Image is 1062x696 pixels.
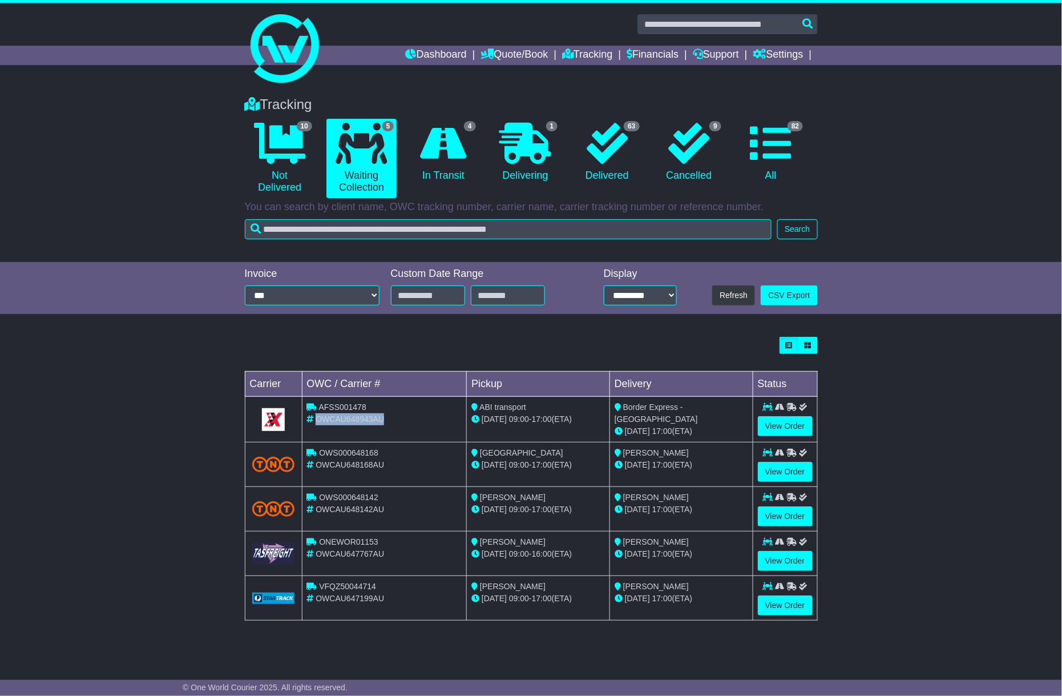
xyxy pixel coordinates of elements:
[758,506,813,526] a: View Order
[761,285,817,305] a: CSV Export
[480,537,546,546] span: [PERSON_NAME]
[245,372,302,397] td: Carrier
[471,459,605,471] div: - (ETA)
[316,415,384,424] span: OWCAU648943AU
[758,462,813,482] a: View Order
[709,121,721,131] span: 9
[262,408,285,431] img: GetCarrierServiceLogo
[252,542,295,565] img: GetCarrierServiceLogo
[297,121,312,131] span: 10
[562,46,612,65] a: Tracking
[624,121,639,131] span: 63
[464,121,476,131] span: 4
[319,537,378,546] span: ONEWOR01153
[245,201,818,214] p: You can search by client name, OWC tracking number, carrier name, carrier tracking number or refe...
[654,119,724,186] a: 9 Cancelled
[471,504,605,516] div: - (ETA)
[623,537,689,546] span: [PERSON_NAME]
[252,593,295,604] img: GetCarrierServiceLogo
[319,448,378,457] span: OWS000648168
[532,505,552,514] span: 17:00
[482,505,507,514] span: [DATE]
[604,268,677,280] div: Display
[615,425,748,437] div: (ETA)
[652,594,672,603] span: 17:00
[532,460,552,469] span: 17:00
[482,415,507,424] span: [DATE]
[480,493,546,502] span: [PERSON_NAME]
[239,96,823,113] div: Tracking
[471,413,605,425] div: - (ETA)
[509,460,529,469] span: 09:00
[490,119,560,186] a: 1 Delivering
[758,596,813,615] a: View Order
[316,549,384,558] span: OWCAU647767AU
[532,549,552,558] span: 16:00
[480,46,548,65] a: Quote/Book
[625,594,650,603] span: [DATE]
[319,403,366,412] span: AFSS001478
[471,593,605,605] div: - (ETA)
[245,268,379,280] div: Invoice
[319,493,378,502] span: OWS000648142
[391,268,574,280] div: Custom Date Range
[623,582,689,591] span: [PERSON_NAME]
[509,549,529,558] span: 09:00
[758,416,813,436] a: View Order
[652,427,672,436] span: 17:00
[712,285,755,305] button: Refresh
[532,415,552,424] span: 17:00
[509,415,529,424] span: 09:00
[408,119,478,186] a: 4 In Transit
[609,372,753,397] td: Delivery
[406,46,467,65] a: Dashboard
[623,493,689,502] span: [PERSON_NAME]
[615,593,748,605] div: (ETA)
[382,121,394,131] span: 5
[615,504,748,516] div: (ETA)
[482,549,507,558] span: [DATE]
[736,119,806,186] a: 82 All
[471,548,605,560] div: - (ETA)
[615,548,748,560] div: (ETA)
[479,403,526,412] span: ABI transport
[788,121,803,131] span: 82
[252,501,295,517] img: TNT_Domestic.png
[252,457,295,472] img: TNT_Domestic.png
[615,403,698,424] span: Border Express - [GEOGRAPHIC_DATA]
[652,505,672,514] span: 17:00
[467,372,610,397] td: Pickup
[652,460,672,469] span: 17:00
[319,582,376,591] span: VFQZ50044714
[753,372,817,397] td: Status
[183,683,348,692] span: © One World Courier 2025. All rights reserved.
[753,46,803,65] a: Settings
[482,460,507,469] span: [DATE]
[316,505,384,514] span: OWCAU648142AU
[623,448,689,457] span: [PERSON_NAME]
[652,549,672,558] span: 17:00
[482,594,507,603] span: [DATE]
[509,594,529,603] span: 09:00
[625,505,650,514] span: [DATE]
[572,119,642,186] a: 63 Delivered
[480,582,546,591] span: [PERSON_NAME]
[480,448,563,457] span: [GEOGRAPHIC_DATA]
[625,427,650,436] span: [DATE]
[777,219,817,239] button: Search
[326,119,397,198] a: 5 Waiting Collection
[625,460,650,469] span: [DATE]
[316,460,384,469] span: OWCAU648168AU
[615,459,748,471] div: (ETA)
[509,505,529,514] span: 09:00
[693,46,739,65] a: Support
[245,119,315,198] a: 10 Not Delivered
[316,594,384,603] span: OWCAU647199AU
[627,46,679,65] a: Financials
[302,372,467,397] td: OWC / Carrier #
[546,121,558,131] span: 1
[625,549,650,558] span: [DATE]
[758,551,813,571] a: View Order
[532,594,552,603] span: 17:00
